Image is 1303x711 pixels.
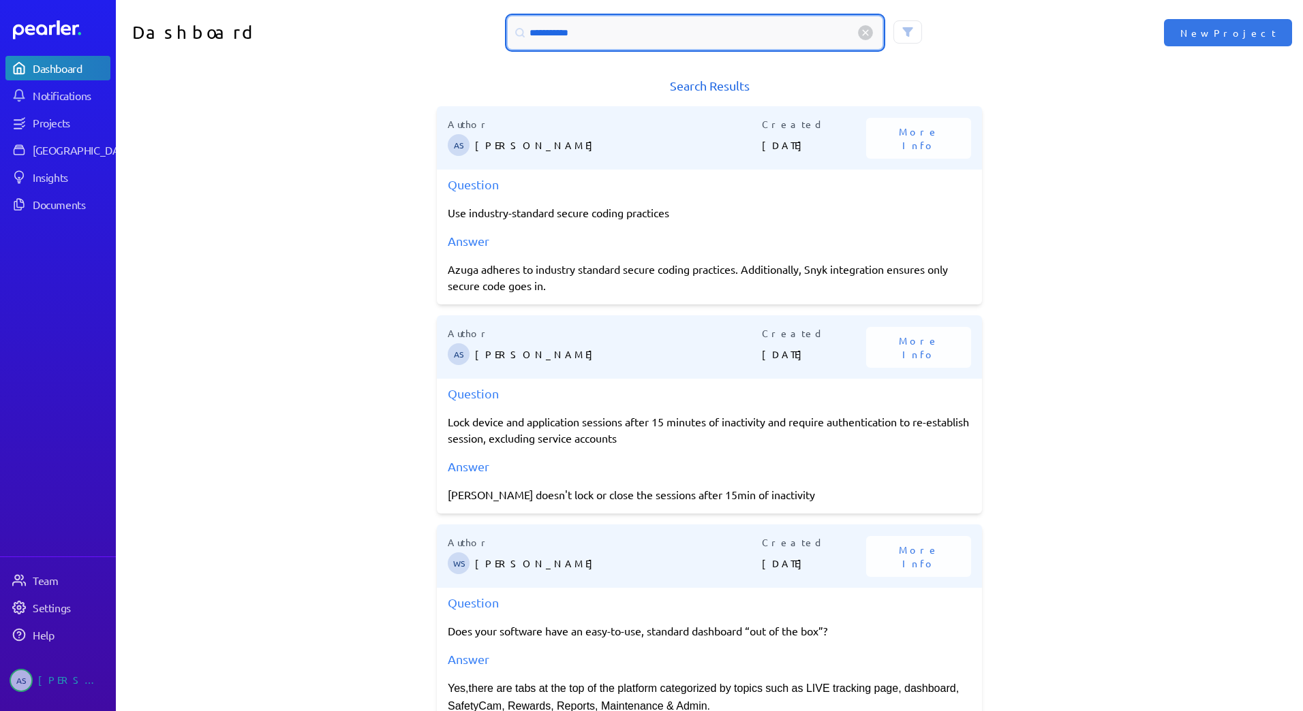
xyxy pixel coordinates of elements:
a: Help [5,622,110,647]
p: [DATE] [762,550,867,577]
a: Team [5,568,110,592]
span: More Info [883,334,955,361]
p: Created [762,326,867,341]
a: Notifications [5,83,110,108]
p: Does your software have an easy-to-use, standard dashboard “out of the box”? [448,622,971,639]
a: Documents [5,192,110,217]
span: More Info [883,543,955,570]
p: [PERSON_NAME] [475,550,762,577]
a: Dashboard [5,56,110,80]
button: More Info [866,118,971,159]
h1: Search Results [437,76,982,95]
p: Lock device and application sessions after 15 minutes of inactivity and require authentication to... [448,413,971,446]
span: New Project [1180,26,1276,39]
p: [PERSON_NAME] [475,131,762,159]
p: Azuga adheres to industry standard secure coding practices. Additionally, Snyk integration ensure... [448,261,971,294]
button: More Info [866,536,971,577]
div: Question [448,593,971,612]
p: [DATE] [762,131,867,159]
a: AS[PERSON_NAME] [5,663,110,697]
p: Created [762,117,867,131]
p: [DATE] [762,341,867,368]
div: Team [33,573,109,587]
div: [PERSON_NAME] [38,669,106,692]
div: Projects [33,116,109,129]
span: Audrie Stefanini [448,134,470,156]
div: Settings [33,601,109,614]
div: Notifications [33,89,109,102]
p: Use industry-standard secure coding practices [448,204,971,221]
span: Wesley Simpson [448,552,470,574]
div: Answer [448,457,971,475]
div: Answer [448,650,971,668]
a: [GEOGRAPHIC_DATA] [5,138,110,162]
div: Documents [33,197,109,211]
p: Author [448,117,762,131]
div: Answer [448,232,971,250]
div: Help [33,628,109,642]
a: Projects [5,110,110,135]
a: Dashboard [13,20,110,39]
div: Question [448,175,971,193]
span: More Info [883,125,955,152]
p: [PERSON_NAME] [475,341,762,368]
span: Yes, [448,682,469,694]
a: Settings [5,595,110,620]
div: [GEOGRAPHIC_DATA] [33,143,134,157]
p: [PERSON_NAME] doesn't lock or close the sessions after 15min of inactivity [448,486,971,503]
a: Insights [5,165,110,189]
div: Insights [33,170,109,184]
p: Author [448,535,762,550]
div: Question [448,384,971,402]
p: Author [448,326,762,341]
p: Created [762,535,867,550]
span: Audrie Stefanini [448,343,470,365]
button: New Project [1164,19,1292,46]
button: More Info [866,327,971,368]
span: Audrie Stefanini [10,669,33,692]
div: Dashboard [33,61,109,75]
h1: Dashboard [132,16,413,49]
